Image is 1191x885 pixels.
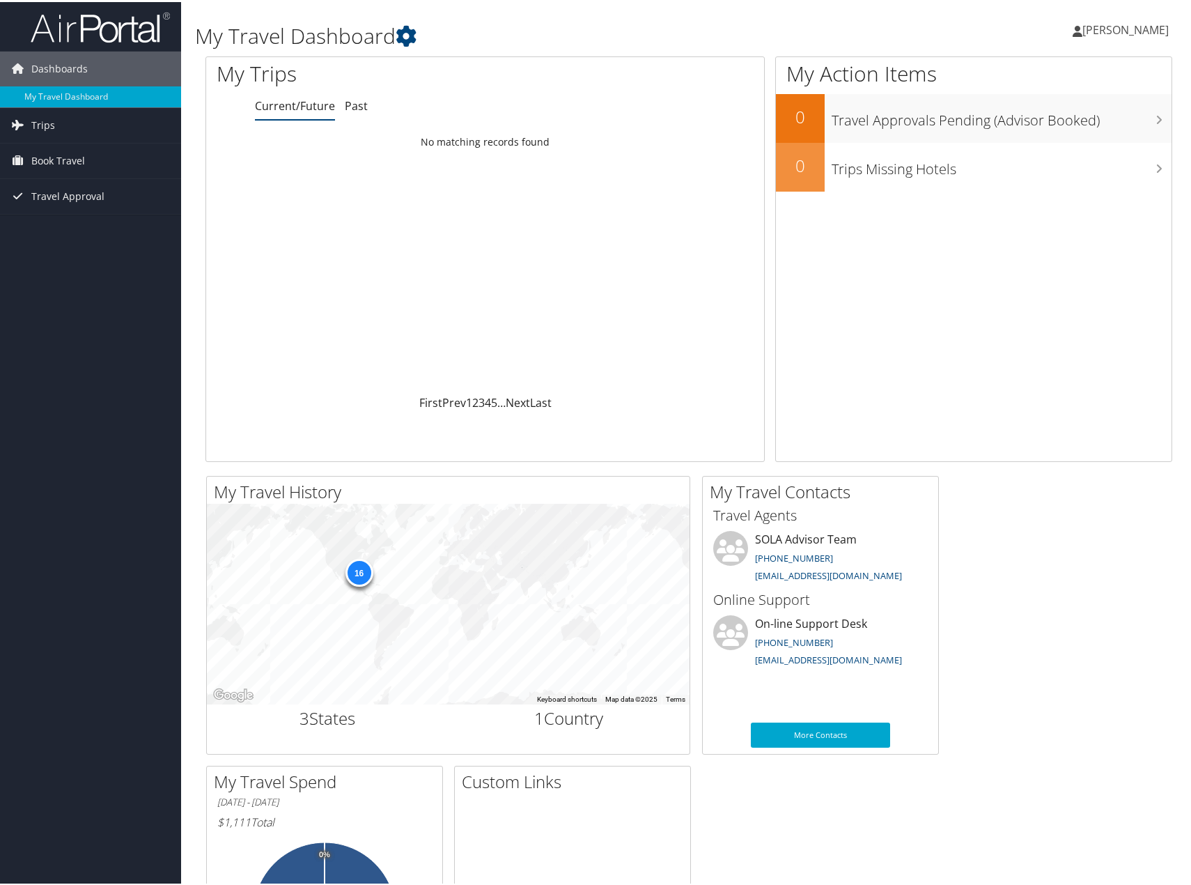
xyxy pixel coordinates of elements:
[755,652,902,664] a: [EMAIL_ADDRESS][DOMAIN_NAME]
[776,152,825,176] h2: 0
[776,92,1171,141] a: 0Travel Approvals Pending (Advisor Booked)
[345,557,373,585] div: 16
[1073,7,1183,49] a: [PERSON_NAME]
[210,684,256,702] a: Open this area in Google Maps (opens a new window)
[195,20,853,49] h1: My Travel Dashboard
[214,768,442,792] h2: My Travel Spend
[506,393,530,408] a: Next
[31,141,85,176] span: Book Travel
[776,103,825,127] h2: 0
[534,705,544,728] span: 1
[459,705,680,728] h2: Country
[755,550,833,562] a: [PHONE_NUMBER]
[472,393,478,408] a: 2
[605,693,657,701] span: Map data ©2025
[485,393,491,408] a: 4
[530,393,552,408] a: Last
[832,151,1171,177] h3: Trips Missing Hotels
[214,478,690,502] h2: My Travel History
[31,177,104,212] span: Travel Approval
[713,588,928,608] h3: Online Support
[706,613,935,670] li: On-line Support Desk
[755,567,902,580] a: [EMAIL_ADDRESS][DOMAIN_NAME]
[442,393,466,408] a: Prev
[206,128,764,153] td: No matching records found
[497,393,506,408] span: …
[706,529,935,586] li: SOLA Advisor Team
[462,768,690,792] h2: Custom Links
[776,141,1171,190] a: 0Trips Missing Hotels
[255,96,335,111] a: Current/Future
[217,57,521,86] h1: My Trips
[419,393,442,408] a: First
[210,684,256,702] img: Google
[478,393,485,408] a: 3
[751,721,890,746] a: More Contacts
[31,49,88,84] span: Dashboards
[755,634,833,647] a: [PHONE_NUMBER]
[710,478,938,502] h2: My Travel Contacts
[217,705,438,728] h2: States
[345,96,368,111] a: Past
[319,849,330,857] tspan: 0%
[217,794,432,807] h6: [DATE] - [DATE]
[537,693,597,702] button: Keyboard shortcuts
[31,106,55,141] span: Trips
[713,504,928,523] h3: Travel Agents
[1082,20,1169,36] span: [PERSON_NAME]
[217,813,251,828] span: $1,111
[31,9,170,42] img: airportal-logo.png
[466,393,472,408] a: 1
[832,102,1171,128] h3: Travel Approvals Pending (Advisor Booked)
[491,393,497,408] a: 5
[666,693,685,701] a: Terms (opens in new tab)
[776,57,1171,86] h1: My Action Items
[299,705,309,728] span: 3
[217,813,432,828] h6: Total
